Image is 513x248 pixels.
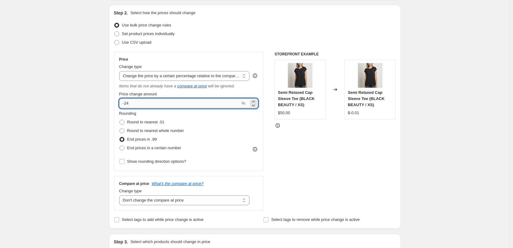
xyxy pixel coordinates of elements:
[119,181,149,186] h3: Compare at price
[119,189,142,193] span: Change type
[122,40,151,45] span: Use CSV upload
[127,137,157,142] span: End prices in .99
[127,159,186,164] span: Show rounding direction options?
[119,84,176,88] i: Items that do not already have a
[114,239,128,245] h2: Step 3.
[122,217,204,222] span: Select tags to add while price change is active
[130,239,210,245] p: Select which products should change in price
[122,23,171,27] span: Use bulk price change rules
[275,52,396,57] h6: STOREFRONT EXAMPLE
[208,84,235,88] i: will be ignored.
[177,84,207,88] button: compare at price
[122,31,175,36] span: Set product prices individually
[127,146,181,150] span: End prices in a certain number
[288,63,312,88] img: td003935_blabea_pic1_80x.png
[119,64,142,69] span: Change type
[130,10,195,16] p: Select how the prices should change
[241,101,245,106] span: %
[278,110,290,116] div: $50.00
[119,92,157,96] span: Price change amount
[119,57,128,62] h3: Price
[114,10,128,16] h2: Step 2.
[152,181,204,186] button: What's the compare at price?
[119,98,241,108] input: -20
[127,128,184,133] span: Round to nearest whole number
[271,217,360,222] span: Select tags to remove while price change is active
[348,110,359,116] div: $-0.01
[348,90,385,107] span: Semi Relaxed Cap Sleeve Tee (BLACK BEAUTY / XS)
[252,73,258,79] div: help
[278,90,315,107] span: Semi Relaxed Cap Sleeve Tee (BLACK BEAUTY / XS)
[358,63,382,88] img: td003935_blabea_pic1_80x.png
[127,120,164,124] span: Round to nearest .01
[119,111,136,116] span: Rounding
